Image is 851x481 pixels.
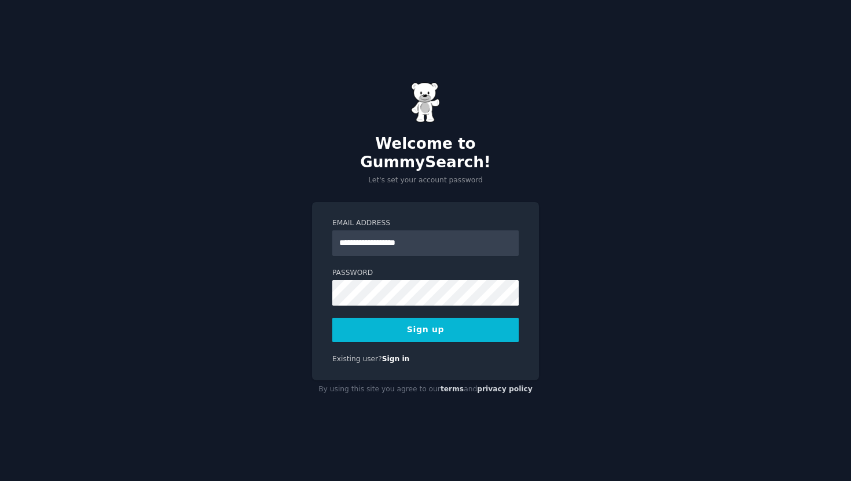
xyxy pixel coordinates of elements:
div: By using this site you agree to our and [312,380,539,399]
a: privacy policy [477,385,533,393]
label: Email Address [332,218,519,229]
label: Password [332,268,519,278]
button: Sign up [332,318,519,342]
span: Existing user? [332,355,382,363]
p: Let's set your account password [312,175,539,186]
a: terms [441,385,464,393]
a: Sign in [382,355,410,363]
img: Gummy Bear [411,82,440,123]
h2: Welcome to GummySearch! [312,135,539,171]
